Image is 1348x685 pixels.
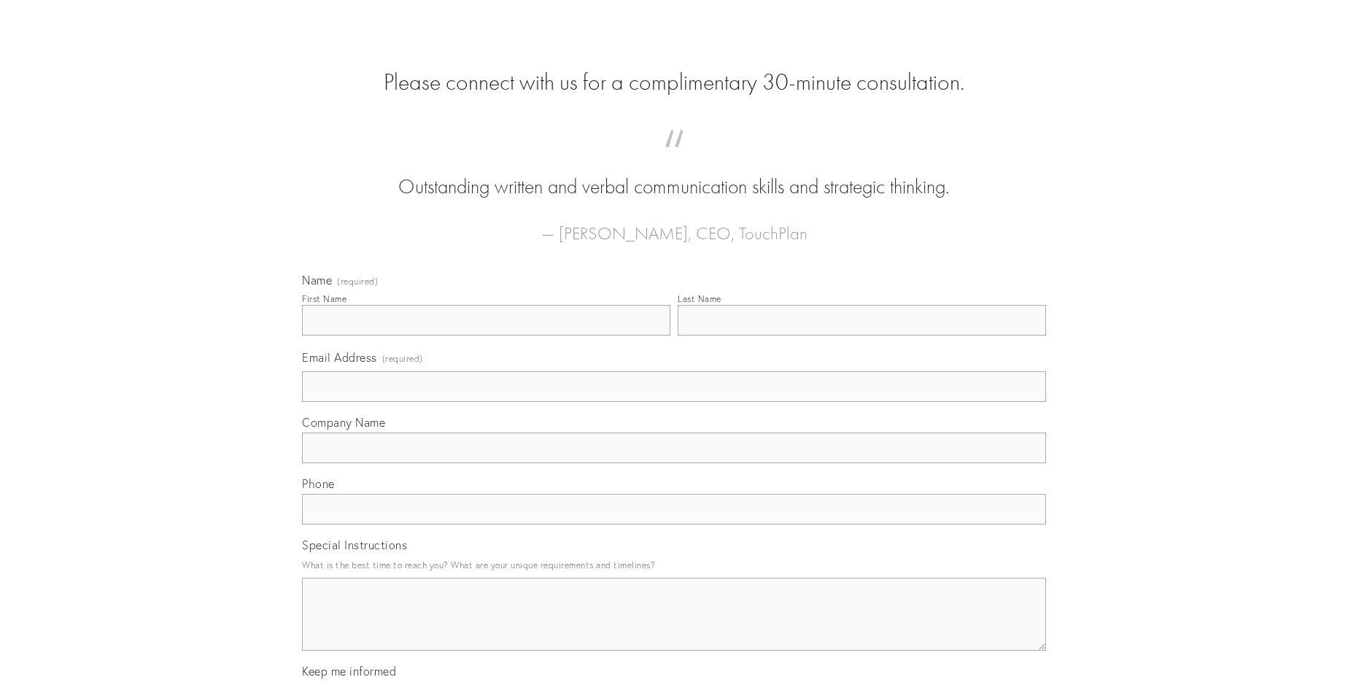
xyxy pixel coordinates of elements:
span: Special Instructions [302,538,407,552]
span: (required) [382,349,423,368]
p: What is the best time to reach you? What are your unique requirements and timelines? [302,555,1046,575]
div: Last Name [678,293,721,304]
span: (required) [337,277,378,286]
span: Company Name [302,415,385,430]
span: Name [302,273,332,287]
blockquote: Outstanding written and verbal communication skills and strategic thinking. [325,144,1023,201]
span: Keep me informed [302,664,396,678]
span: “ [325,144,1023,173]
div: First Name [302,293,346,304]
figcaption: — [PERSON_NAME], CEO, TouchPlan [325,201,1023,248]
span: Email Address [302,350,377,365]
h2: Please connect with us for a complimentary 30-minute consultation. [302,69,1046,96]
span: Phone [302,476,335,491]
